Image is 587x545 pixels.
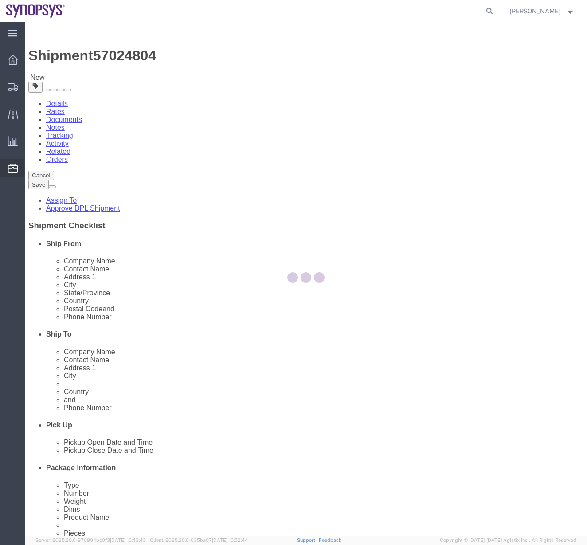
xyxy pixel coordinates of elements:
[510,6,560,16] span: Caleb Jackson
[440,537,576,544] span: Copyright © [DATE]-[DATE] Agistix Inc., All Rights Reserved
[212,537,248,543] span: [DATE] 10:52:44
[110,537,146,543] span: [DATE] 10:43:43
[319,537,341,543] a: Feedback
[297,537,319,543] a: Support
[150,537,248,543] span: Client: 2025.20.0-035ba07
[35,537,146,543] span: Server: 2025.20.0-970904bc0f3
[6,4,66,18] img: logo
[509,6,575,16] button: [PERSON_NAME]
